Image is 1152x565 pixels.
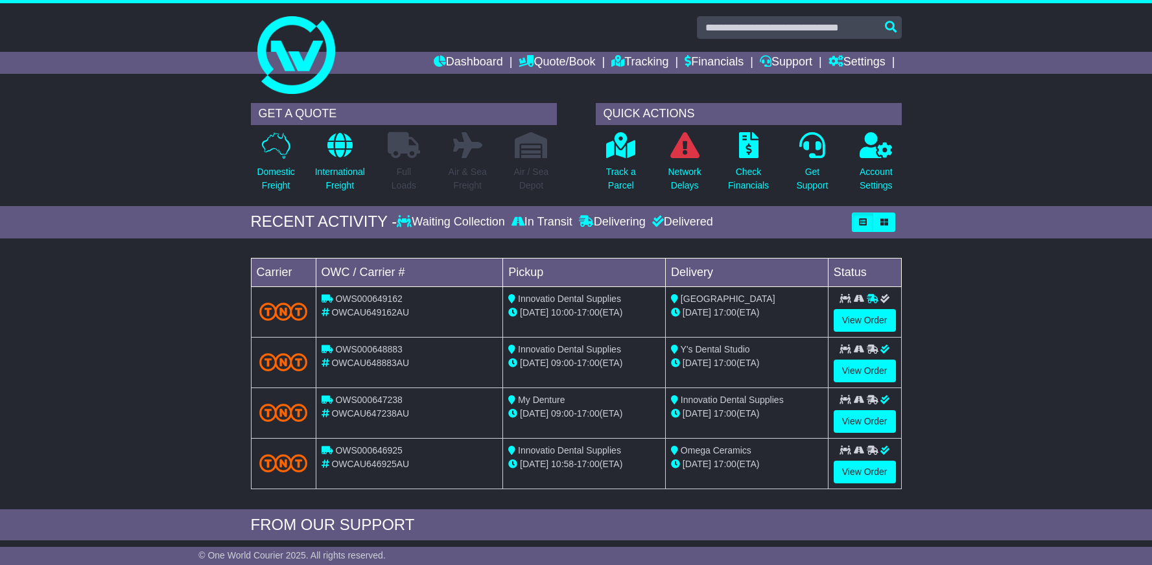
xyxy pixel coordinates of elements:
[331,358,409,368] span: OWCAU648883AU
[796,165,828,192] p: Get Support
[606,165,636,192] p: Track a Parcel
[335,395,403,405] span: OWS000647238
[795,132,829,200] a: GetSupport
[834,461,896,483] a: View Order
[577,459,600,469] span: 17:00
[434,52,503,74] a: Dashboard
[520,408,548,419] span: [DATE]
[714,459,736,469] span: 17:00
[671,356,823,370] div: (ETA)
[520,358,548,368] span: [DATE]
[518,445,621,455] span: Innovatio Dental Supplies
[519,52,595,74] a: Quote/Book
[834,360,896,382] a: View Order
[259,353,308,371] img: TNT_Domestic.png
[331,459,409,469] span: OWCAU646925AU
[508,356,660,370] div: - (ETA)
[727,132,770,200] a: CheckFinancials
[518,294,621,304] span: Innovatio Dental Supplies
[714,408,736,419] span: 17:00
[508,306,660,319] div: - (ETA)
[671,407,823,421] div: (ETA)
[828,258,901,286] td: Status
[834,309,896,332] a: View Order
[683,358,711,368] span: [DATE]
[251,213,397,231] div: RECENT ACTIVITY -
[316,258,503,286] td: OWC / Carrier #
[449,165,487,192] p: Air & Sea Freight
[259,303,308,320] img: TNT_Domestic.png
[577,307,600,317] span: 17:00
[518,344,621,354] span: Innovatio Dental Supplies
[611,52,668,74] a: Tracking
[257,165,294,192] p: Domestic Freight
[577,408,600,419] span: 17:00
[685,52,744,74] a: Financials
[518,395,565,405] span: My Denture
[520,307,548,317] span: [DATE]
[576,215,649,229] div: Delivering
[671,457,823,471] div: (ETA)
[667,132,701,200] a: NetworkDelays
[596,103,902,125] div: QUICK ACTIONS
[551,358,574,368] span: 09:00
[508,407,660,421] div: - (ETA)
[314,132,366,200] a: InternationalFreight
[649,215,713,229] div: Delivered
[335,294,403,304] span: OWS000649162
[331,307,409,317] span: OWCAU649162AU
[551,408,574,419] span: 09:00
[683,307,711,317] span: [DATE]
[198,550,386,560] span: © One World Courier 2025. All rights reserved.
[508,215,576,229] div: In Transit
[671,306,823,319] div: (ETA)
[503,258,666,286] td: Pickup
[514,165,549,192] p: Air / Sea Depot
[829,52,886,74] a: Settings
[683,408,711,419] span: [DATE]
[860,165,893,192] p: Account Settings
[335,344,403,354] span: OWS000648883
[577,358,600,368] span: 17:00
[714,358,736,368] span: 17:00
[520,459,548,469] span: [DATE]
[397,215,508,229] div: Waiting Collection
[251,258,316,286] td: Carrier
[728,165,769,192] p: Check Financials
[335,445,403,455] span: OWS000646925
[551,459,574,469] span: 10:58
[251,103,557,125] div: GET A QUOTE
[683,459,711,469] span: [DATE]
[259,404,308,421] img: TNT_Domestic.png
[605,132,637,200] a: Track aParcel
[256,132,295,200] a: DomesticFreight
[760,52,812,74] a: Support
[315,165,365,192] p: International Freight
[834,410,896,433] a: View Order
[508,457,660,471] div: - (ETA)
[665,258,828,286] td: Delivery
[668,165,701,192] p: Network Delays
[859,132,893,200] a: AccountSettings
[551,307,574,317] span: 10:00
[251,516,902,535] div: FROM OUR SUPPORT
[681,445,751,455] span: Omega Ceramics
[259,454,308,472] img: TNT_Domestic.png
[681,294,775,304] span: [GEOGRAPHIC_DATA]
[714,307,736,317] span: 17:00
[331,408,409,419] span: OWCAU647238AU
[681,395,784,405] span: Innovatio Dental Supplies
[388,165,420,192] p: Full Loads
[681,344,750,354] span: Y's Dental Studio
